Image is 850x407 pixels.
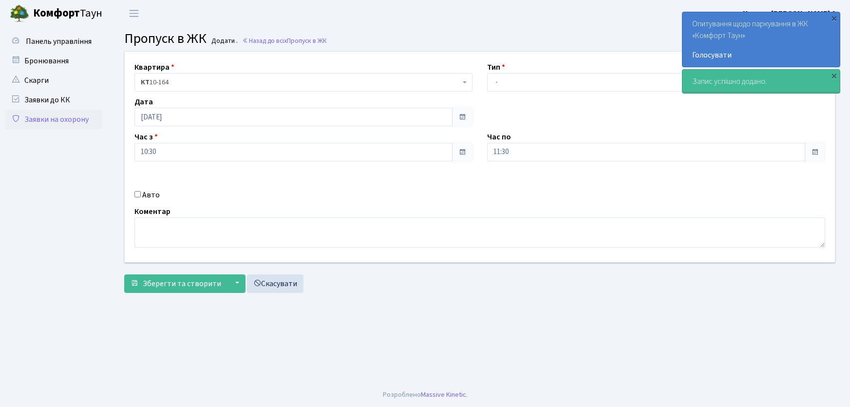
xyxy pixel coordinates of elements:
[242,36,327,45] a: Назад до всіхПропуск в ЖК
[122,5,146,21] button: Переключити навігацію
[134,131,158,143] label: Час з
[33,5,102,22] span: Таун
[141,78,150,87] b: КТ
[141,78,460,87] span: <b>КТ</b>&nbsp;&nbsp;&nbsp;&nbsp;10-164
[421,389,466,400] a: Massive Kinetic
[33,5,80,21] b: Комфорт
[5,90,102,110] a: Заявки до КК
[682,70,840,93] div: Запис успішно додано.
[247,274,303,293] a: Скасувати
[209,37,238,45] small: Додати .
[134,206,170,217] label: Коментар
[5,32,102,51] a: Панель управління
[124,274,227,293] button: Зберегти та створити
[5,71,102,90] a: Скарги
[287,36,327,45] span: Пропуск в ЖК
[124,29,207,48] span: Пропуск в ЖК
[829,71,839,80] div: ×
[26,36,92,47] span: Панель управління
[743,8,838,19] a: Цитрус [PERSON_NAME] А.
[829,13,839,23] div: ×
[682,12,840,67] div: Опитування щодо паркування в ЖК «Комфорт Таун»
[487,131,511,143] label: Час по
[10,4,29,23] img: logo.png
[134,61,174,73] label: Квартира
[5,110,102,129] a: Заявки на охорону
[383,389,468,400] div: Розроблено .
[143,278,221,289] span: Зберегти та створити
[134,96,153,108] label: Дата
[5,51,102,71] a: Бронювання
[142,189,160,201] label: Авто
[487,61,505,73] label: Тип
[692,49,830,61] a: Голосувати
[134,73,472,92] span: <b>КТ</b>&nbsp;&nbsp;&nbsp;&nbsp;10-164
